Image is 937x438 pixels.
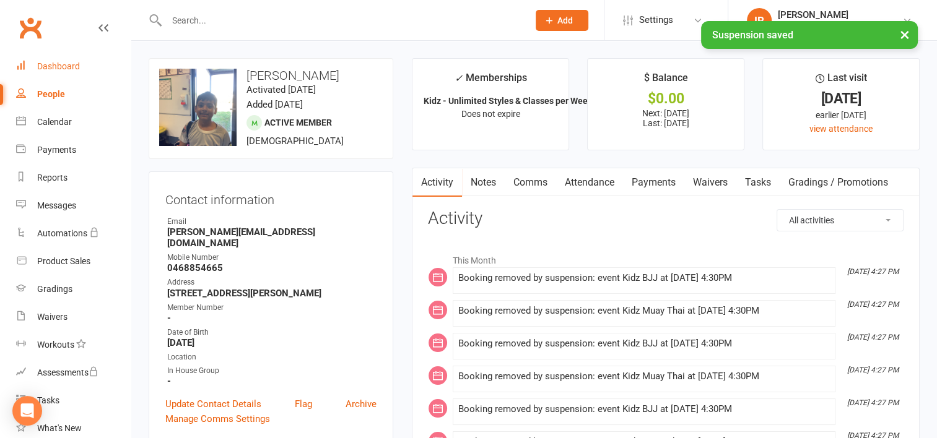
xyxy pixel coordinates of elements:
a: Waivers [684,168,736,197]
div: Booking removed by suspension: event Kidz Muay Thai at [DATE] 4:30PM [458,306,830,316]
h3: Contact information [165,188,377,207]
div: Last visit [815,70,866,92]
div: Assessments [37,367,98,377]
div: Payments [37,145,76,155]
a: Calendar [16,108,131,136]
a: Clubworx [15,12,46,43]
div: IR [747,8,772,33]
div: Booking removed by suspension: event Kidz Muay Thai at [DATE] 4:30PM [458,371,830,382]
i: ✓ [455,72,463,84]
span: Does not expire [461,109,520,119]
img: image1677568339.png [159,69,237,146]
strong: - [167,312,377,324]
a: Dashboard [16,53,131,80]
a: Payments [623,168,684,197]
div: Gradings [37,284,72,294]
div: Suspension saved [701,21,918,49]
div: Reports [37,173,68,182]
strong: [DATE] [167,337,377,348]
a: Attendance [556,168,623,197]
div: Waivers [37,312,68,322]
input: Search... [163,12,520,29]
i: [DATE] 4:27 PM [847,333,899,341]
time: Activated [DATE] [246,84,316,95]
div: Messages [37,200,76,210]
div: Automations [37,228,87,238]
div: Calendar [37,117,72,127]
strong: [STREET_ADDRESS][PERSON_NAME] [167,288,377,299]
strong: [PERSON_NAME][EMAIL_ADDRESS][DOMAIN_NAME] [167,226,377,249]
div: Product Sales [37,256,90,266]
p: Next: [DATE] Last: [DATE] [599,108,733,128]
a: view attendance [809,124,873,134]
i: [DATE] 4:27 PM [847,267,899,276]
a: Reports [16,164,131,192]
a: Update Contact Details [165,397,261,411]
div: Booking removed by suspension: event Kidz BJJ at [DATE] 4:30PM [458,338,830,349]
a: Archive [346,397,377,411]
div: What's New [37,423,82,433]
div: Dashboard [37,61,80,71]
strong: - [167,376,377,387]
div: earlier [DATE] [774,108,908,122]
h3: [PERSON_NAME] [159,69,383,82]
span: [DEMOGRAPHIC_DATA] [246,135,344,147]
a: Notes [462,168,505,197]
a: Waivers [16,303,131,331]
div: Memberships [455,70,527,93]
div: Booking removed by suspension: event Kidz BJJ at [DATE] 4:30PM [458,404,830,414]
strong: 0468854665 [167,262,377,273]
span: Add [557,15,573,25]
a: Payments [16,136,131,164]
div: Date of Birth [167,327,377,338]
div: Tasks [37,395,59,405]
button: Add [536,10,588,31]
a: Automations [16,220,131,247]
a: Activity [412,168,462,197]
div: Address [167,277,377,288]
div: Open Intercom Messenger [12,396,42,426]
div: In House Group [167,365,377,377]
a: Manage Comms Settings [165,411,270,426]
a: Assessments [16,359,131,387]
li: This Month [428,247,904,267]
div: People [37,89,65,99]
div: Workouts [37,340,74,350]
div: Booking removed by suspension: event Kidz BJJ at [DATE] 4:30PM [458,273,830,283]
div: Gladstone Martial Arts Academy [778,20,902,32]
a: Messages [16,192,131,220]
a: Gradings / Promotions [780,168,897,197]
a: Comms [505,168,556,197]
div: Location [167,351,377,363]
a: Gradings [16,275,131,303]
i: [DATE] 4:27 PM [847,300,899,309]
div: [DATE] [774,92,908,105]
div: Email [167,216,377,228]
button: × [894,21,916,48]
a: Tasks [16,387,131,414]
div: Mobile Number [167,252,377,264]
span: Active member [264,118,332,127]
div: [PERSON_NAME] [778,9,902,20]
span: Settings [639,6,673,34]
div: $0.00 [599,92,733,105]
a: Tasks [736,168,780,197]
a: Workouts [16,331,131,359]
i: [DATE] 4:27 PM [847,366,899,374]
i: [DATE] 4:27 PM [847,398,899,407]
h3: Activity [428,209,904,228]
div: $ Balance [644,70,688,92]
a: Flag [295,397,312,411]
time: Added [DATE] [246,99,303,110]
a: Product Sales [16,247,131,275]
div: Member Number [167,302,377,314]
strong: Kidz - Unlimited Styles & Classes per Week... [424,96,599,106]
a: People [16,80,131,108]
